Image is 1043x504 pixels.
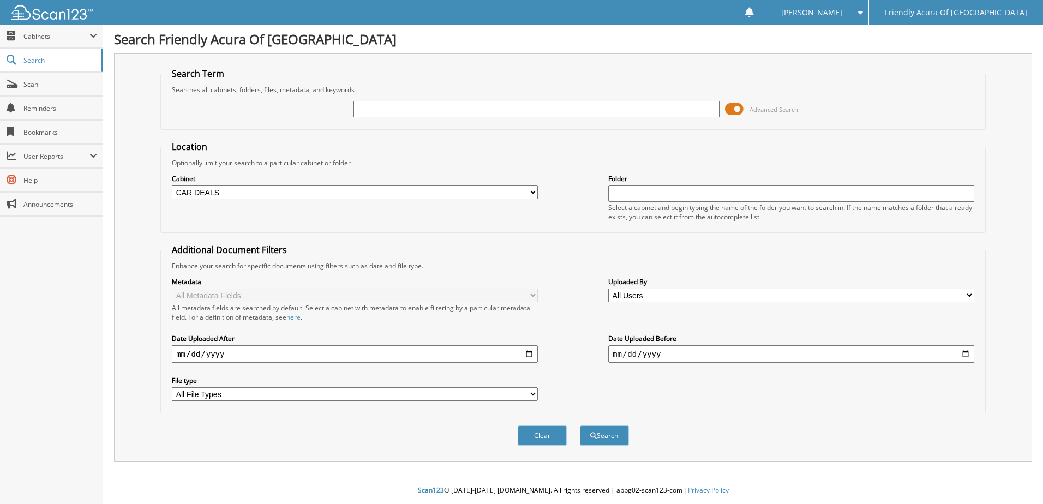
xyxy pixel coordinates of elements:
button: Search [580,425,629,446]
span: Announcements [23,200,97,209]
img: scan123-logo-white.svg [11,5,93,20]
span: [PERSON_NAME] [781,9,842,16]
a: here [286,313,301,322]
div: Optionally limit your search to a particular cabinet or folder [166,158,980,167]
div: Select a cabinet and begin typing the name of the folder you want to search in. If the name match... [608,203,974,221]
span: Scan [23,80,97,89]
span: Reminders [23,104,97,113]
input: end [608,345,974,363]
h1: Search Friendly Acura Of [GEOGRAPHIC_DATA] [114,30,1032,48]
div: Enhance your search for specific documents using filters such as date and file type. [166,261,980,271]
legend: Search Term [166,68,230,80]
label: Date Uploaded After [172,334,538,343]
label: Folder [608,174,974,183]
span: Cabinets [23,32,89,41]
label: File type [172,376,538,385]
iframe: Chat Widget [988,452,1043,504]
span: Advanced Search [750,105,798,113]
label: Metadata [172,277,538,286]
a: Privacy Policy [688,485,729,495]
label: Uploaded By [608,277,974,286]
span: User Reports [23,152,89,161]
button: Clear [518,425,567,446]
span: Scan123 [418,485,444,495]
span: Search [23,56,95,65]
input: start [172,345,538,363]
div: Searches all cabinets, folders, files, metadata, and keywords [166,85,980,94]
div: All metadata fields are searched by default. Select a cabinet with metadata to enable filtering b... [172,303,538,322]
span: Friendly Acura Of [GEOGRAPHIC_DATA] [885,9,1027,16]
legend: Location [166,141,213,153]
label: Date Uploaded Before [608,334,974,343]
span: Help [23,176,97,185]
label: Cabinet [172,174,538,183]
span: Bookmarks [23,128,97,137]
div: © [DATE]-[DATE] [DOMAIN_NAME]. All rights reserved | appg02-scan123-com | [103,477,1043,504]
legend: Additional Document Filters [166,244,292,256]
